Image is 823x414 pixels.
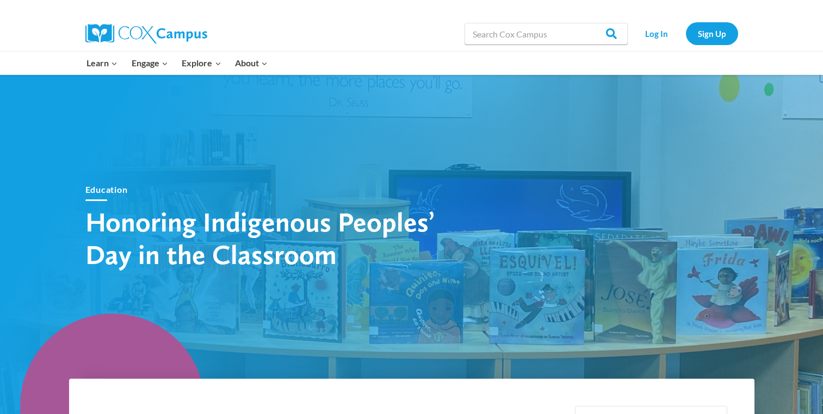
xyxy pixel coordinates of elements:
[80,52,275,74] nav: Primary Navigation
[86,56,117,70] span: Learn
[132,56,168,70] span: Engage
[633,22,680,45] a: Log In
[182,56,221,70] span: Explore
[465,23,628,45] input: Search Cox Campus
[85,184,128,195] a: Education
[85,24,207,43] img: Cox Campus
[235,56,268,70] span: About
[633,22,738,45] nav: Secondary Navigation
[85,205,466,271] h1: Honoring Indigenous Peoples’ Day in the Classroom
[686,22,738,45] a: Sign Up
